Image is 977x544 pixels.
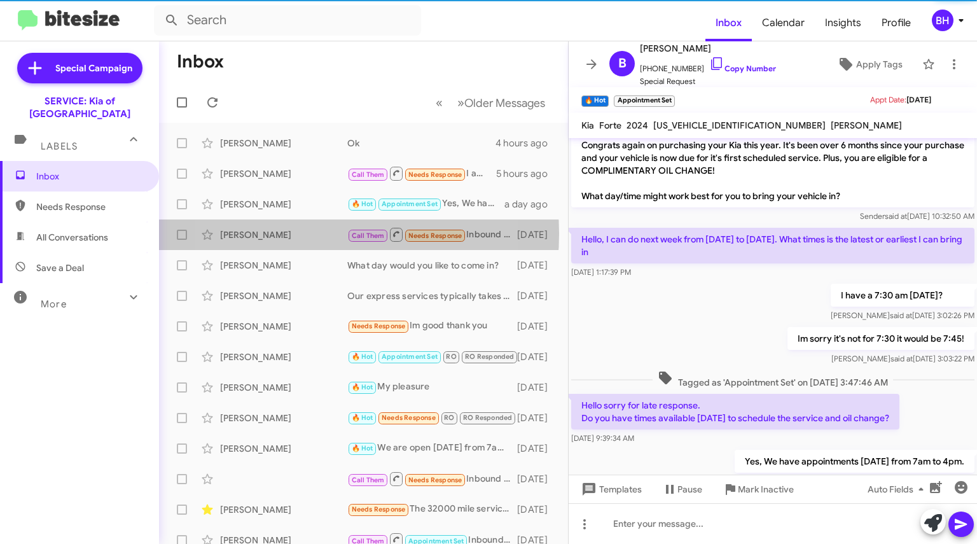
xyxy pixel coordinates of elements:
[581,95,609,107] small: 🔥 Hot
[504,198,558,211] div: a day ago
[347,289,517,302] div: Our express services typically takes about 1.5 hour to 2 hours. We're open on Saturdays as well.
[738,478,794,501] span: Mark Inactive
[579,478,642,501] span: Templates
[347,259,517,272] div: What day would you like to come in?
[932,10,953,31] div: BH
[709,64,776,73] a: Copy Number
[517,503,558,516] div: [DATE]
[352,171,385,179] span: Call Them
[831,120,902,131] span: [PERSON_NAME]
[347,137,495,150] div: Ok
[408,232,462,240] span: Needs Response
[517,412,558,424] div: [DATE]
[347,471,517,487] div: Inbound Call
[571,228,974,263] p: Hello, I can do next week from [DATE] to [DATE]. What times is the latest or earliest I can bring in
[517,351,558,363] div: [DATE]
[220,167,347,180] div: [PERSON_NAME]
[352,322,406,330] span: Needs Response
[220,259,347,272] div: [PERSON_NAME]
[382,352,438,361] span: Appointment Set
[906,95,931,104] span: [DATE]
[352,414,373,422] span: 🔥 Hot
[870,95,906,104] span: Appt Date:
[220,137,347,150] div: [PERSON_NAME]
[495,137,558,150] div: 4 hours ago
[450,90,553,116] button: Next
[627,120,648,131] span: 2024
[885,211,907,221] span: said at
[652,478,712,501] button: Pause
[581,120,594,131] span: Kia
[347,197,504,211] div: Yes, We have appointments [DATE] from 7am to 4pm.
[347,227,517,242] div: Inbound Call
[220,442,347,455] div: [PERSON_NAME]
[599,120,621,131] span: Forte
[220,228,347,241] div: [PERSON_NAME]
[17,53,142,83] a: Special Campaign
[408,476,462,484] span: Needs Response
[220,289,347,302] div: [PERSON_NAME]
[220,412,347,424] div: [PERSON_NAME]
[677,478,702,501] span: Pause
[517,320,558,333] div: [DATE]
[347,319,517,333] div: Im good thank you
[428,90,450,116] button: Previous
[860,211,974,221] span: Sender [DATE] 10:32:50 AM
[569,478,652,501] button: Templates
[36,262,84,274] span: Save a Deal
[436,95,443,111] span: «
[220,381,347,394] div: [PERSON_NAME]
[457,95,464,111] span: »
[517,228,558,241] div: [DATE]
[352,383,373,391] span: 🔥 Hot
[352,232,385,240] span: Call Them
[517,381,558,394] div: [DATE]
[446,352,456,361] span: RO
[712,478,804,501] button: Mark Inactive
[347,502,517,517] div: The 32000 mile service cost me about 900 dollars, if I'm looking at a Grand for maintenance every...
[444,414,454,422] span: RO
[408,171,462,179] span: Needs Response
[856,53,903,76] span: Apply Tags
[55,62,132,74] span: Special Campaign
[868,478,929,501] span: Auto Fields
[347,349,517,364] div: I am sorry nobody confirmed with you, were you waiting or dropping off the vehicle
[429,90,553,116] nav: Page navigation example
[41,298,67,310] span: More
[653,370,893,389] span: Tagged as 'Appointment Set' on [DATE] 3:47:46 AM
[614,95,674,107] small: Appointment Set
[36,231,108,244] span: All Conversations
[890,354,913,363] span: said at
[571,267,631,277] span: [DATE] 1:17:39 PM
[517,473,558,485] div: [DATE]
[571,95,974,207] p: Hi [PERSON_NAME], this is [PERSON_NAME], Service Director at Ourisman Kia of [GEOGRAPHIC_DATA]. C...
[36,200,144,213] span: Needs Response
[640,56,776,75] span: [PHONE_NUMBER]
[464,96,545,110] span: Older Messages
[890,310,912,320] span: said at
[871,4,921,41] a: Profile
[347,410,517,425] div: That's perfect!
[815,4,871,41] a: Insights
[352,476,385,484] span: Call Them
[705,4,752,41] a: Inbox
[154,5,421,36] input: Search
[352,352,373,361] span: 🔥 Hot
[822,53,916,76] button: Apply Tags
[347,165,496,181] div: I am actually calling
[857,478,939,501] button: Auto Fields
[517,442,558,455] div: [DATE]
[653,120,826,131] span: [US_VEHICLE_IDENTIFICATION_NUMBER]
[618,53,627,74] span: B
[347,380,517,394] div: My pleasure
[921,10,963,31] button: BH
[517,289,558,302] div: [DATE]
[640,75,776,88] span: Special Request
[352,444,373,452] span: 🔥 Hot
[752,4,815,41] a: Calendar
[382,200,438,208] span: Appointment Set
[220,351,347,363] div: [PERSON_NAME]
